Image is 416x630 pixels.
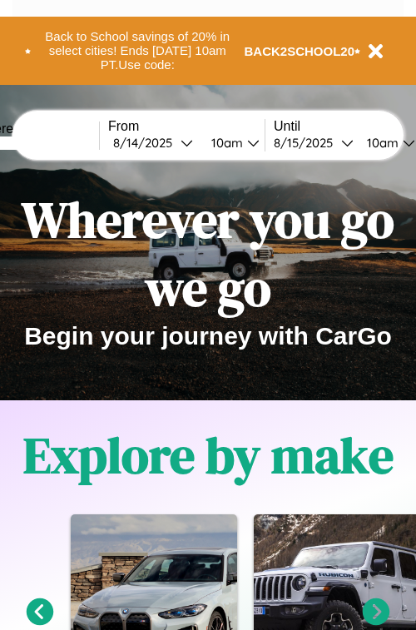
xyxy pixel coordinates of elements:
h1: Explore by make [23,421,394,489]
b: BACK2SCHOOL20 [245,44,355,58]
button: 10am [198,134,265,151]
button: Back to School savings of 20% in select cities! Ends [DATE] 10am PT.Use code: [31,25,245,77]
div: 10am [359,135,403,151]
label: From [108,119,265,134]
div: 10am [203,135,247,151]
div: 8 / 14 / 2025 [113,135,181,151]
div: 8 / 15 / 2025 [274,135,341,151]
button: 8/14/2025 [108,134,198,151]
